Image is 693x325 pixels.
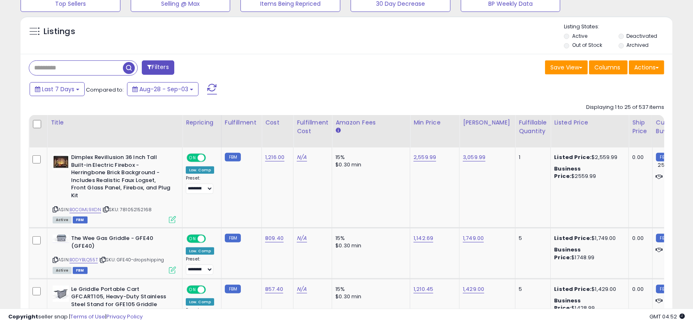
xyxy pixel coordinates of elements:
[53,286,69,302] img: 31OQdraqFYL._SL40_.jpg
[73,217,88,224] span: FBM
[53,235,176,273] div: ASIN:
[51,118,179,127] div: Title
[519,235,544,242] div: 5
[463,285,484,293] a: 1,429.00
[463,118,512,127] div: [PERSON_NAME]
[102,206,152,213] span: | SKU: 781052152168
[99,256,164,263] span: | SKU: GFE40-dropshipping
[554,286,622,293] div: $1,429.00
[297,153,307,161] a: N/A
[554,246,581,261] b: Business Price:
[413,118,456,127] div: Min Price
[187,286,198,293] span: ON
[335,293,404,300] div: $0.30 min
[626,32,657,39] label: Deactivated
[554,297,581,312] b: Business Price:
[70,313,105,320] a: Terms of Use
[187,235,198,242] span: ON
[519,118,547,136] div: Fulfillable Quantity
[554,165,622,180] div: $2559.99
[589,60,628,74] button: Columns
[413,285,433,293] a: 1,210.45
[564,23,672,31] p: Listing States:
[297,118,328,136] div: Fulfillment Cost
[53,154,69,170] img: 51PZuRiQ+HL._SL40_.jpg
[656,234,672,242] small: FBM
[463,234,484,242] a: 1,749.00
[649,313,685,320] span: 2025-09-11 04:52 GMT
[71,235,171,252] b: The Wee Gas Griddle - GFE40 (GFE40)
[658,161,679,169] span: 2559.99
[73,267,88,274] span: FBM
[519,154,544,161] div: 1
[53,217,72,224] span: All listings currently available for purchase on Amazon
[71,154,171,201] b: Dimplex Revillusion 36 Inch Tall Built-in Electric Firebox - Herringbone Brick Background - Inclu...
[53,154,176,222] div: ASIN:
[186,175,215,194] div: Preset:
[44,26,75,37] h5: Listings
[186,247,214,255] div: Low. Comp
[142,60,174,75] button: Filters
[186,118,218,127] div: Repricing
[335,127,340,134] small: Amazon Fees.
[519,286,544,293] div: 5
[629,60,664,74] button: Actions
[626,41,649,48] label: Archived
[572,41,602,48] label: Out of Stock
[53,267,72,274] span: All listings currently available for purchase on Amazon
[205,286,218,293] span: OFF
[554,285,591,293] b: Listed Price:
[656,153,672,161] small: FBM
[554,235,622,242] div: $1,749.00
[187,154,198,161] span: ON
[69,256,98,263] a: B0DYBLQ55T
[225,118,258,127] div: Fulfillment
[186,298,214,306] div: Low. Comp
[554,234,591,242] b: Listed Price:
[413,234,433,242] a: 1,142.69
[42,85,74,93] span: Last 7 Days
[186,166,214,174] div: Low. Comp
[8,313,143,321] div: seller snap | |
[225,234,241,242] small: FBM
[335,235,404,242] div: 15%
[225,285,241,293] small: FBM
[106,313,143,320] a: Privacy Policy
[297,285,307,293] a: N/A
[53,235,69,243] img: 31FLU8Uc+cL._SL40_.jpg
[632,154,646,161] div: 0.00
[632,286,646,293] div: 0.00
[554,154,622,161] div: $2,559.99
[86,86,124,94] span: Compared to:
[586,104,664,111] div: Displaying 1 to 25 of 537 items
[632,118,649,136] div: Ship Price
[265,118,290,127] div: Cost
[69,206,101,213] a: B0CGML9XDN
[463,153,485,161] a: 3,059.99
[554,246,622,261] div: $1748.99
[545,60,588,74] button: Save View
[554,165,581,180] b: Business Price:
[186,256,215,275] div: Preset:
[335,161,404,168] div: $0.30 min
[335,286,404,293] div: 15%
[594,63,620,71] span: Columns
[335,118,407,127] div: Amazon Fees
[297,234,307,242] a: N/A
[205,154,218,161] span: OFF
[127,82,199,96] button: Aug-28 - Sep-03
[335,242,404,249] div: $0.30 min
[656,285,672,293] small: FBM
[205,235,218,242] span: OFF
[265,285,283,293] a: 857.40
[71,286,171,311] b: Le Griddle Portable Cart GFCART105, Heavy-Duty Stainless Steel Stand for GFE105 Griddle
[8,313,38,320] strong: Copyright
[554,118,625,127] div: Listed Price
[554,297,622,312] div: $1428.99
[335,154,404,161] div: 15%
[554,153,591,161] b: Listed Price:
[30,82,85,96] button: Last 7 Days
[265,153,284,161] a: 1,216.00
[572,32,587,39] label: Active
[413,153,436,161] a: 2,559.99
